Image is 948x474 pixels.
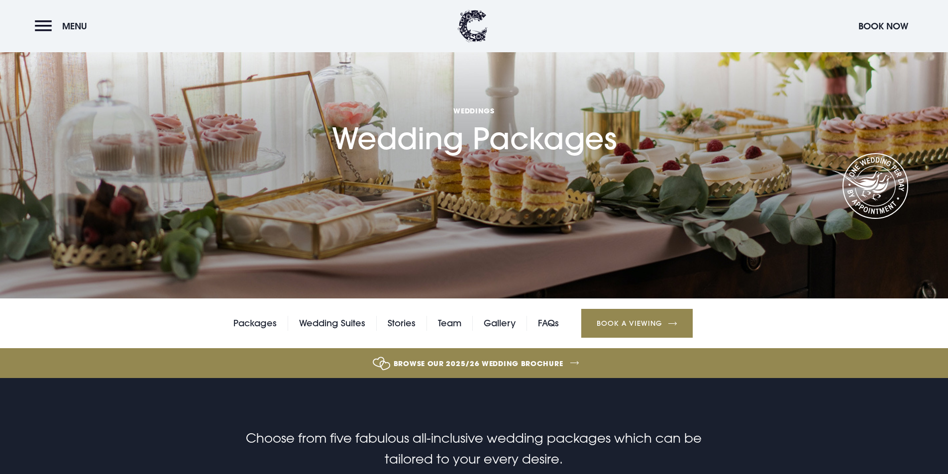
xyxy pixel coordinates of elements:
[538,316,559,331] a: FAQs
[458,10,488,42] img: Clandeboye Lodge
[581,309,693,338] a: Book a Viewing
[299,316,365,331] a: Wedding Suites
[484,316,516,331] a: Gallery
[438,316,461,331] a: Team
[237,428,711,470] p: Choose from five fabulous all-inclusive wedding packages which can be tailored to your every desire.
[35,15,92,37] button: Menu
[332,106,617,115] span: Weddings
[233,316,277,331] a: Packages
[853,15,913,37] button: Book Now
[332,48,617,157] h1: Wedding Packages
[62,20,87,32] span: Menu
[388,316,416,331] a: Stories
